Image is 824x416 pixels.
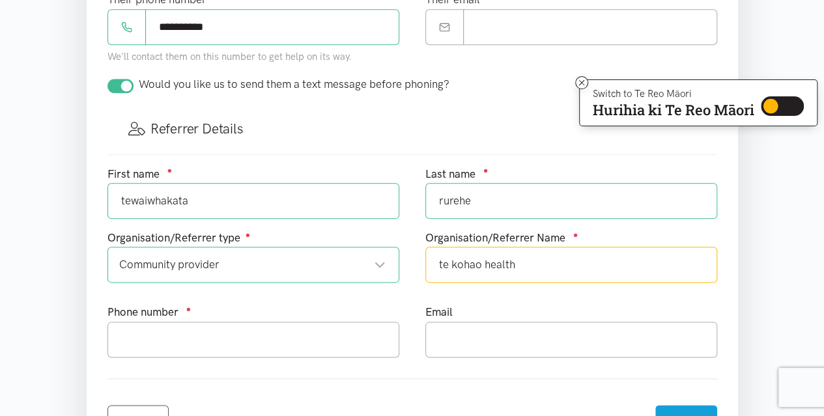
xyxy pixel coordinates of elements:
[107,229,399,247] div: Organisation/Referrer type
[593,90,754,98] p: Switch to Te Reo Māori
[107,303,178,321] label: Phone number
[573,230,578,240] sup: ●
[167,165,173,175] sup: ●
[425,229,565,247] label: Organisation/Referrer Name
[593,104,754,116] p: Hurihia ki Te Reo Māori
[107,51,352,62] small: We'll contact them on this number to get help on its way.
[425,303,453,321] label: Email
[128,119,696,138] h3: Referrer Details
[246,230,251,240] sup: ●
[107,165,160,183] label: First name
[425,165,476,183] label: Last name
[145,9,399,45] input: Phone number
[186,304,192,314] sup: ●
[463,9,717,45] input: Email
[119,256,386,273] div: Community provider
[139,77,449,90] span: Would you like us to send them a text message before phoning?
[483,165,489,175] sup: ●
